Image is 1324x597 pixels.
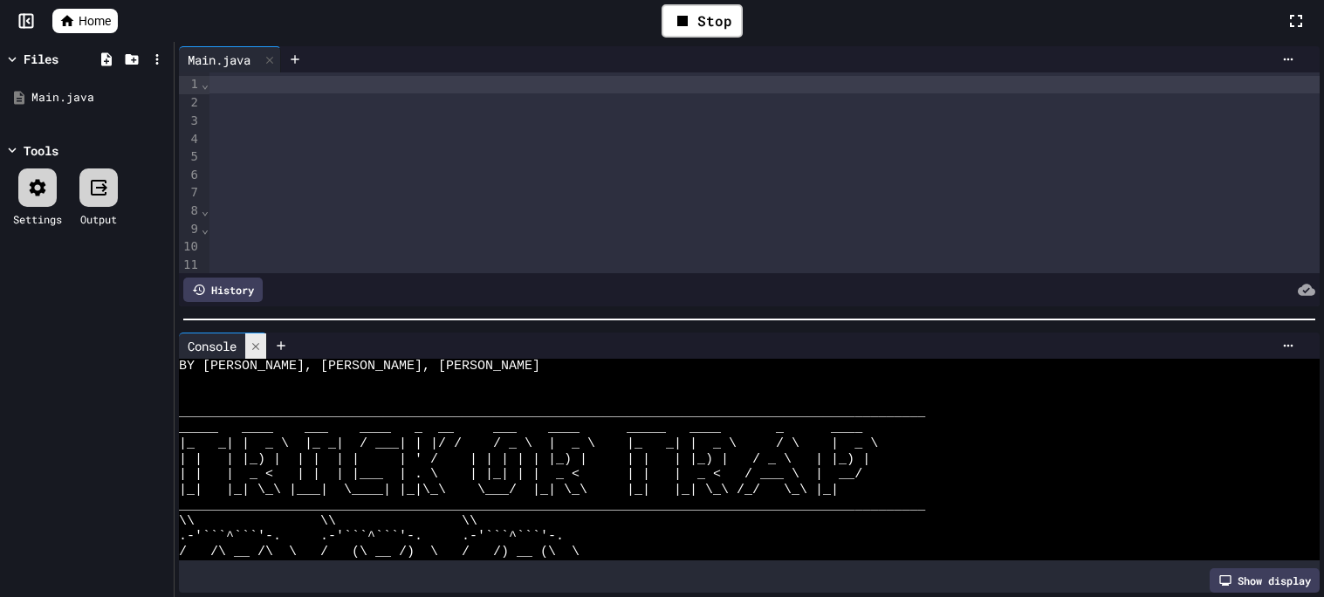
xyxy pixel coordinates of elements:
[179,131,201,149] div: 4
[13,211,62,227] div: Settings
[179,46,281,72] div: Main.java
[179,421,862,436] span: _____ ____ ___ ____ _ __ ___ ____ _____ ____ _ ____
[179,257,201,274] div: 11
[183,278,263,302] div: History
[179,76,201,94] div: 1
[179,483,839,498] span: |_| |_| \_\ |___| \____| |_|\_\ \___/ |_| \_\ |_| |_| \_\ /_/ \_\ |_|
[179,202,201,221] div: 8
[31,89,168,106] div: Main.java
[179,184,201,202] div: 7
[179,545,580,560] span: / /\ __ /\ \ / (\ __ /) \ / /) __ (\ \
[80,211,117,227] div: Output
[662,4,743,38] div: Stop
[52,9,118,33] a: Home
[201,203,209,217] span: Fold line
[179,359,540,374] span: BY [PERSON_NAME], [PERSON_NAME], [PERSON_NAME]
[24,50,58,68] div: Files
[179,333,267,359] div: Console
[179,94,201,113] div: 2
[179,221,201,239] div: 9
[201,77,209,91] span: Fold line
[79,12,111,30] span: Home
[179,514,477,530] span: \\ \\ \\
[179,238,201,257] div: 10
[24,141,58,160] div: Tools
[179,405,925,421] span: _______________________________________________________________________________________________
[179,467,862,483] span: | | | _ < | | | |___ | . \ | |_| | | _ < | | | _ < / ___ \ | __/
[179,148,201,167] div: 5
[179,167,201,184] div: 6
[179,113,201,131] div: 3
[179,529,564,545] span: .-'```^```'-. .-'```^```'-. .-'```^```'-.
[179,51,259,69] div: Main.java
[179,452,870,468] span: | | | |_) | | | | | | ' / | | | | | |_) | | | | |_) | / _ \ | |_) |
[179,436,878,452] span: |_ _| | _ \ |_ _| / ___| | |/ / / _ \ | _ \ |_ _| | _ \ / \ | _ \
[179,498,925,514] span: _______________________________________________________________________________________________
[1210,568,1320,593] div: Show display
[201,222,209,236] span: Fold line
[179,337,245,355] div: Console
